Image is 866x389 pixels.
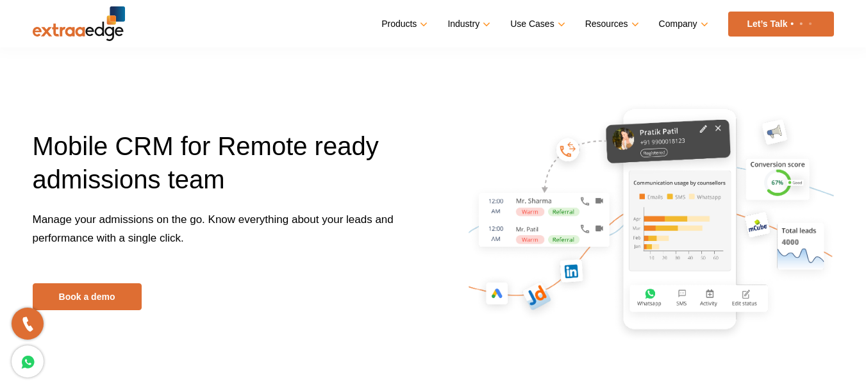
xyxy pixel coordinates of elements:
[469,99,834,340] img: mobile-crm-for-remote-admissions-team
[510,15,562,33] a: Use Cases
[447,15,488,33] a: Industry
[33,213,394,244] span: Manage your admissions on the go. Know everything about your leads and performance with a single ...
[381,15,425,33] a: Products
[33,283,142,310] a: Book a demo
[728,12,834,37] a: Let’s Talk
[33,129,424,210] h1: Mobile CRM for Remote ready admissions team
[659,15,706,33] a: Company
[585,15,637,33] a: Resources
